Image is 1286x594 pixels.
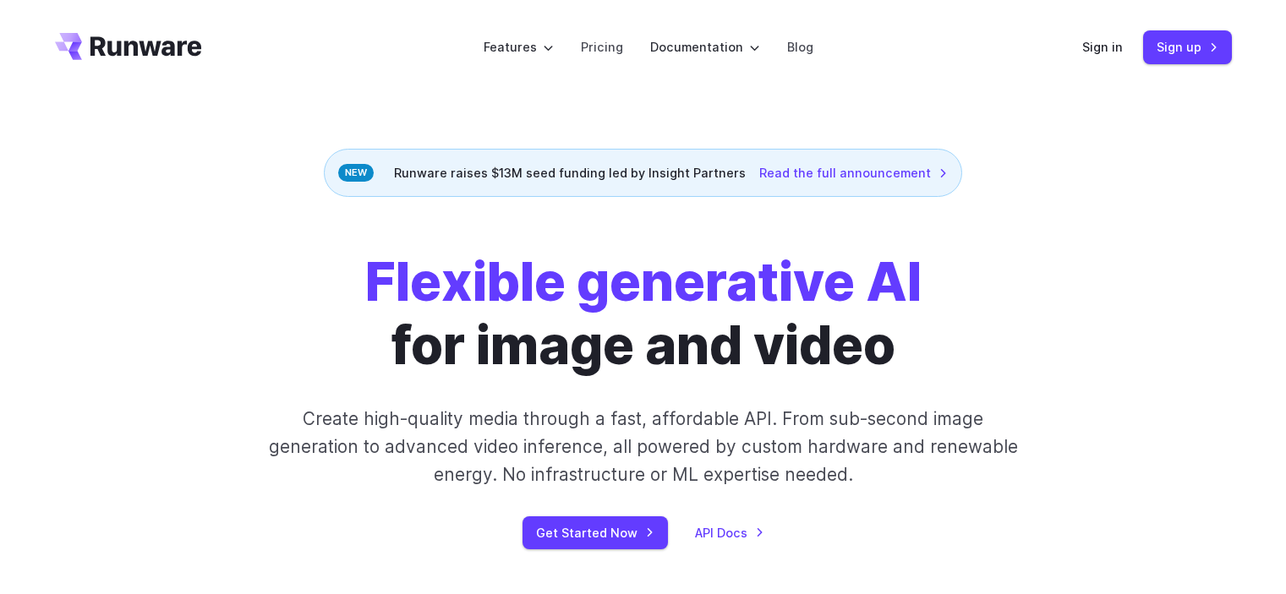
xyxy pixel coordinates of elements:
[55,33,202,60] a: Go to /
[266,405,1020,489] p: Create high-quality media through a fast, affordable API. From sub-second image generation to adv...
[695,523,764,542] a: API Docs
[650,37,760,57] label: Documentation
[365,250,922,313] strong: Flexible generative AI
[581,37,623,57] a: Pricing
[324,149,962,197] div: Runware raises $13M seed funding led by Insight Partners
[484,37,554,57] label: Features
[365,251,922,378] h1: for image and video
[1082,37,1123,57] a: Sign in
[787,37,813,57] a: Blog
[1143,30,1232,63] a: Sign up
[759,163,948,183] a: Read the full announcement
[523,516,668,549] a: Get Started Now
